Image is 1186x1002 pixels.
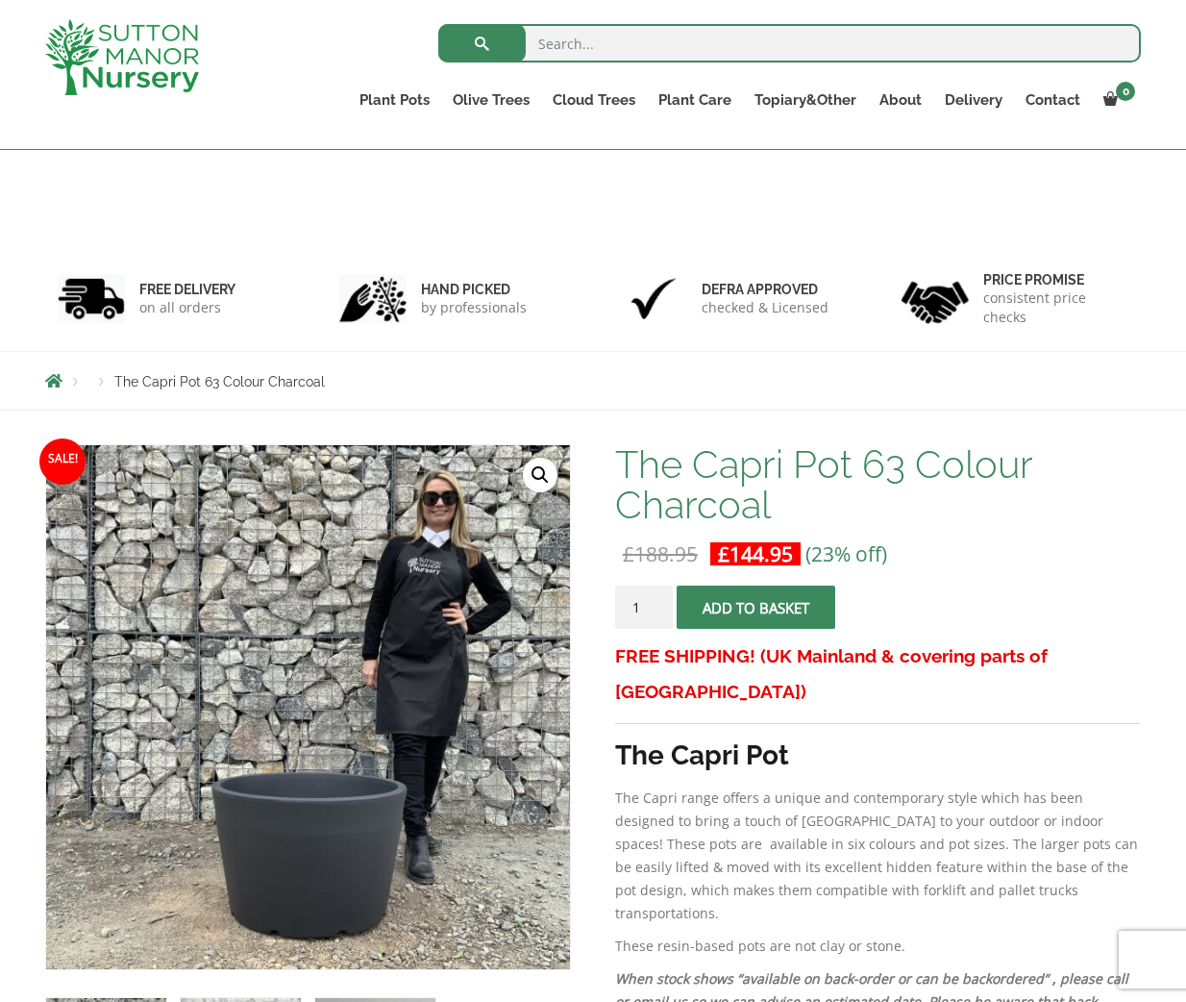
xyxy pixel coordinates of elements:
span: 0 [1116,82,1135,101]
a: View full-screen image gallery [523,458,557,492]
a: About [868,87,933,113]
button: Add to basket [677,586,835,629]
a: Olive Trees [441,87,541,113]
bdi: 144.95 [718,540,793,567]
p: These resin-based pots are not clay or stone. [615,935,1141,958]
nav: Breadcrumbs [45,373,1141,388]
p: The Capri range offers a unique and contemporary style which has been designed to bring a touch o... [615,787,1141,925]
span: £ [718,540,729,567]
span: (23% off) [805,540,887,567]
img: 1.jpg [58,274,125,323]
img: logo [45,19,199,95]
a: 0 [1092,87,1141,113]
strong: The Capri Pot [615,739,789,771]
span: The Capri Pot 63 Colour Charcoal [114,374,325,389]
a: Topiary&Other [743,87,868,113]
input: Product quantity [615,586,673,629]
a: Delivery [933,87,1014,113]
p: checked & Licensed [702,298,828,317]
a: Cloud Trees [541,87,647,113]
h3: FREE SHIPPING! (UK Mainland & covering parts of [GEOGRAPHIC_DATA]) [615,639,1141,710]
p: consistent price checks [983,288,1129,327]
a: Plant Pots [348,87,441,113]
input: Search... [438,24,1141,63]
h1: The Capri Pot 63 Colour Charcoal [615,444,1141,525]
h6: Defra approved [702,281,828,298]
img: 4.jpg [902,269,969,328]
img: 3.jpg [620,274,687,323]
bdi: 188.95 [623,540,698,567]
span: Sale! [39,438,86,485]
h6: hand picked [421,281,527,298]
span: £ [623,540,634,567]
a: Plant Care [647,87,743,113]
p: on all orders [139,298,235,317]
img: 2.jpg [339,274,407,323]
p: by professionals [421,298,527,317]
h6: FREE DELIVERY [139,281,235,298]
h6: Price promise [983,271,1129,288]
a: Contact [1014,87,1092,113]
